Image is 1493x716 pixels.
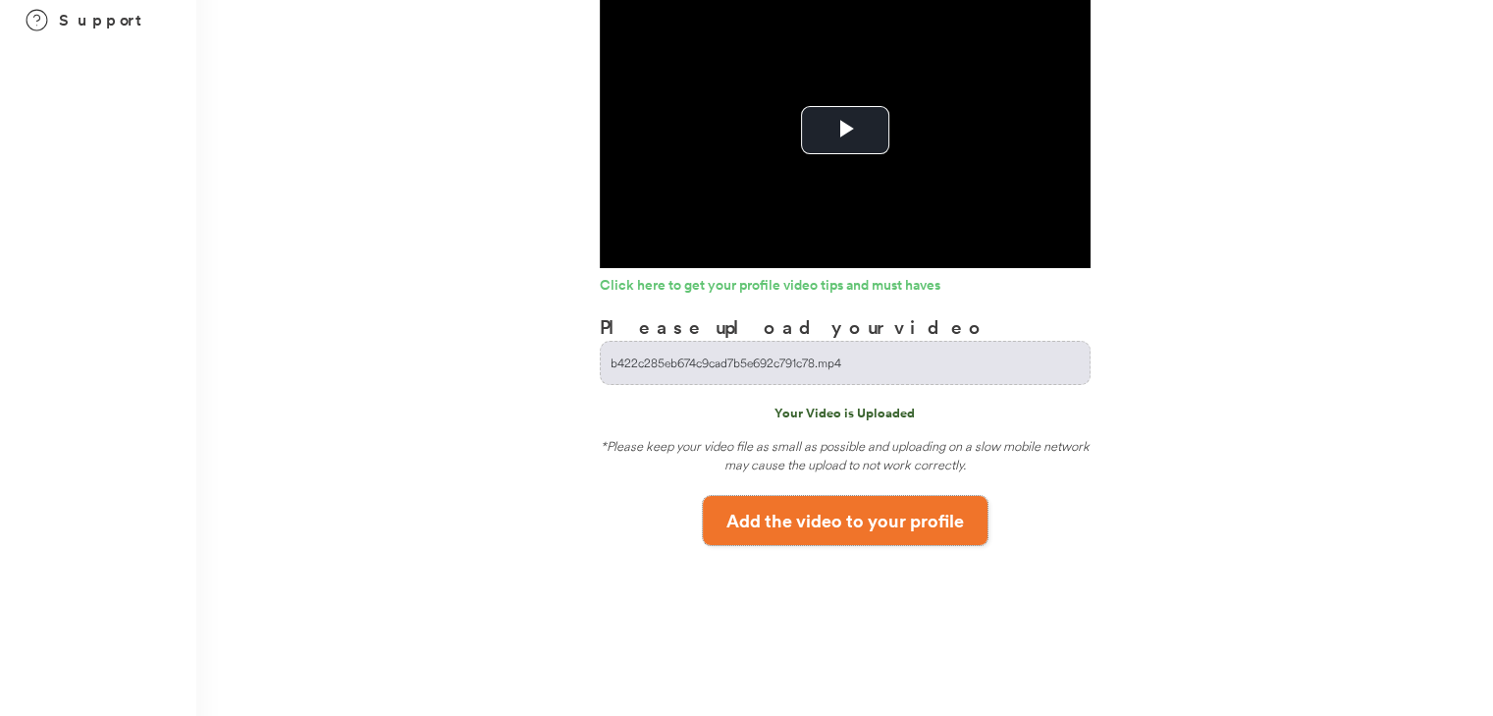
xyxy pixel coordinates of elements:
div: *Please keep your video file as small as possible and uploading on a slow mobile network may caus... [600,437,1091,481]
h3: Please upload your video [600,312,987,341]
h3: Support [59,8,151,32]
div: Your Video is Uploaded [600,405,1091,422]
a: Click here to get your profile video tips and must haves [600,278,1091,298]
button: Add the video to your profile [703,496,987,545]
